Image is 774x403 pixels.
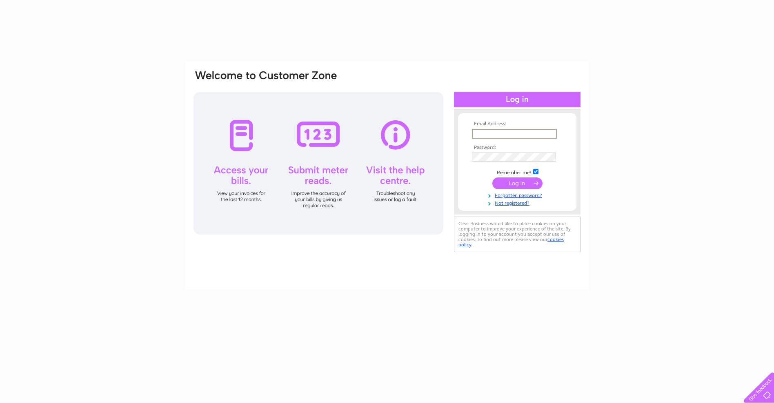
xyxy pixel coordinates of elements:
[454,217,580,252] div: Clear Business would like to place cookies on your computer to improve your experience of the sit...
[472,199,565,206] a: Not registered?
[470,168,565,176] td: Remember me?
[470,121,565,127] th: Email Address:
[472,191,565,199] a: Forgotten password?
[492,177,543,189] input: Submit
[458,237,564,248] a: cookies policy
[470,145,565,151] th: Password:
